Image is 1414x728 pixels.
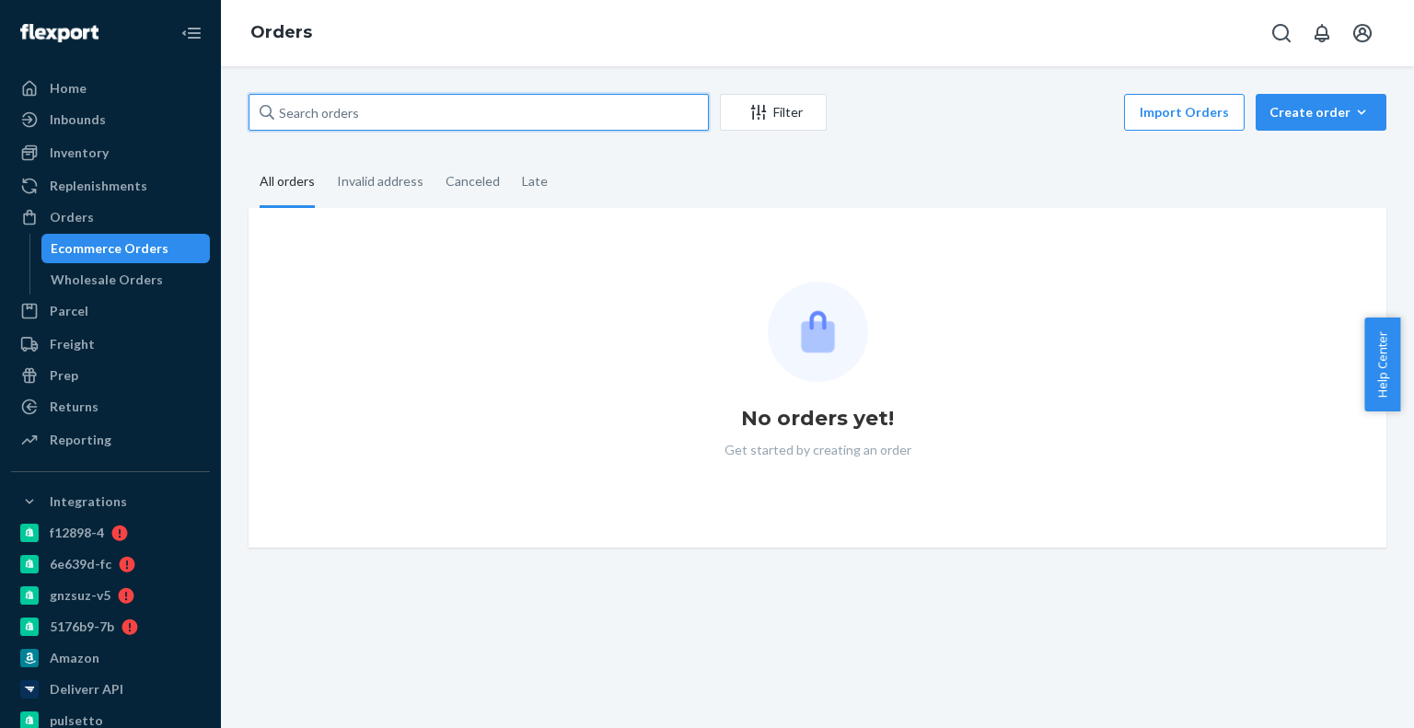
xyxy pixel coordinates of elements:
[11,612,210,641] a: 5176b9-7b
[260,157,315,208] div: All orders
[1344,15,1381,52] button: Open account menu
[51,271,163,289] div: Wholesale Orders
[250,22,312,42] a: Orders
[1269,103,1373,121] div: Create order
[20,24,99,42] img: Flexport logo
[50,431,111,449] div: Reporting
[1256,94,1386,131] button: Create order
[50,177,147,195] div: Replenishments
[11,425,210,455] a: Reporting
[1263,15,1300,52] button: Open Search Box
[50,398,99,416] div: Returns
[11,581,210,610] a: gnzsuz-v5
[50,366,78,385] div: Prep
[50,110,106,129] div: Inbounds
[1124,94,1245,131] button: Import Orders
[50,79,87,98] div: Home
[721,103,826,121] div: Filter
[720,94,827,131] button: Filter
[11,392,210,422] a: Returns
[50,208,94,226] div: Orders
[724,441,911,459] p: Get started by creating an order
[50,555,111,573] div: 6e639d-fc
[1304,15,1340,52] button: Open notifications
[337,157,423,205] div: Invalid address
[41,234,211,263] a: Ecommerce Orders
[11,171,210,201] a: Replenishments
[1364,318,1400,411] button: Help Center
[768,282,868,382] img: Empty list
[446,157,500,205] div: Canceled
[50,144,109,162] div: Inventory
[236,6,327,60] ol: breadcrumbs
[11,138,210,168] a: Inventory
[50,649,99,667] div: Amazon
[11,74,210,103] a: Home
[50,680,123,699] div: Deliverr API
[11,202,210,232] a: Orders
[11,329,210,359] a: Freight
[11,296,210,326] a: Parcel
[173,15,210,52] button: Close Navigation
[50,586,110,605] div: gnzsuz-v5
[11,549,210,579] a: 6e639d-fc
[11,487,210,516] button: Integrations
[11,105,210,134] a: Inbounds
[50,492,127,511] div: Integrations
[41,265,211,295] a: Wholesale Orders
[50,335,95,353] div: Freight
[50,618,114,636] div: 5176b9-7b
[11,361,210,390] a: Prep
[741,404,894,433] h1: No orders yet!
[249,94,709,131] input: Search orders
[50,302,88,320] div: Parcel
[522,157,548,205] div: Late
[51,239,168,258] div: Ecommerce Orders
[11,643,210,673] a: Amazon
[11,518,210,548] a: f12898-4
[11,675,210,704] a: Deliverr API
[50,524,104,542] div: f12898-4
